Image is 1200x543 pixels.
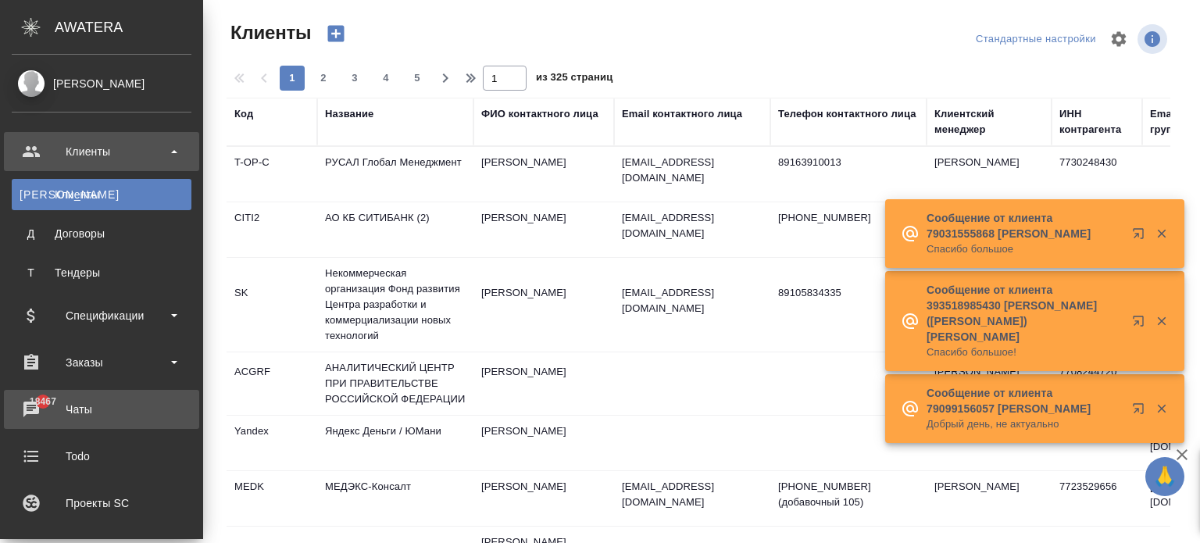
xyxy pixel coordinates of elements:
span: Клиенты [227,20,311,45]
td: [PERSON_NAME] [473,416,614,470]
a: ДДоговоры [12,218,191,249]
button: 4 [373,66,398,91]
p: 89163910013 [778,155,919,170]
p: [EMAIL_ADDRESS][DOMAIN_NAME] [622,285,762,316]
span: 18467 [20,394,66,409]
span: 5 [405,70,430,86]
a: Проекты SC [4,484,199,523]
div: Спецификации [12,304,191,327]
button: 3 [342,66,367,91]
span: 4 [373,70,398,86]
td: T-OP-C [227,147,317,202]
td: [PERSON_NAME] [473,356,614,411]
div: AWATERA [55,12,203,43]
p: [PHONE_NUMBER] [778,210,919,226]
span: 2 [311,70,336,86]
div: split button [972,27,1100,52]
p: Спасибо большое [927,241,1122,257]
p: Сообщение от клиента 79099156057 [PERSON_NAME] [927,385,1122,416]
div: Заказы [12,351,191,374]
td: АНАЛИТИЧЕСКИЙ ЦЕНТР ПРИ ПРАВИТЕЛЬСТВЕ РОССИЙСКОЙ ФЕДЕРАЦИИ [317,352,473,415]
button: Открыть в новой вкладке [1123,305,1160,343]
td: Яндекс Деньги / ЮМани [317,416,473,470]
div: ФИО контактного лица [481,106,598,122]
div: Договоры [20,226,184,241]
td: CITI2 [227,202,317,257]
button: Закрыть [1145,314,1177,328]
span: 3 [342,70,367,86]
p: 89105834335 [778,285,919,301]
span: из 325 страниц [536,68,612,91]
div: Телефон контактного лица [778,106,916,122]
td: [PERSON_NAME] [927,147,1052,202]
td: МЕДЭКС-Консалт [317,471,473,526]
div: Тендеры [20,265,184,280]
td: [PERSON_NAME] [473,471,614,526]
td: SK [227,277,317,332]
td: [PERSON_NAME] [473,147,614,202]
td: РУСАЛ Глобал Менеджмент [317,147,473,202]
p: [EMAIL_ADDRESS][DOMAIN_NAME] [622,210,762,241]
a: 18467Чаты [4,390,199,429]
td: Некоммерческая организация Фонд развития Центра разработки и коммерциализации новых технологий [317,258,473,352]
div: [PERSON_NAME] [12,75,191,92]
button: Открыть в новой вкладке [1123,218,1160,255]
td: 7730248430 [1052,147,1142,202]
a: ТТендеры [12,257,191,288]
button: 5 [405,66,430,91]
button: Закрыть [1145,227,1177,241]
td: Yandex [227,416,317,470]
button: Закрыть [1145,402,1177,416]
span: Настроить таблицу [1100,20,1137,58]
div: Название [325,106,373,122]
button: Создать [317,20,355,47]
p: [EMAIL_ADDRESS][DOMAIN_NAME] [622,155,762,186]
div: Код [234,106,253,122]
p: Сообщение от клиента 79031555868 [PERSON_NAME] [927,210,1122,241]
div: Клиентский менеджер [934,106,1044,138]
div: Чаты [12,398,191,421]
td: АО КБ СИТИБАНК (2) [317,202,473,257]
p: Сообщение от клиента 393518985430 [PERSON_NAME] ([PERSON_NAME]) [PERSON_NAME] [927,282,1122,345]
td: [PERSON_NAME] [473,202,614,257]
div: Email контактного лица [622,106,742,122]
a: [PERSON_NAME]Клиенты [12,179,191,210]
td: ACGRF [227,356,317,411]
p: [EMAIL_ADDRESS][DOMAIN_NAME] [622,479,762,510]
p: Спасибо большое! [927,345,1122,360]
div: Todo [12,445,191,468]
p: [PHONE_NUMBER] (добавочный 105) [778,479,919,510]
button: Открыть в новой вкладке [1123,393,1160,430]
div: Клиенты [20,187,184,202]
div: Проекты SC [12,491,191,515]
div: Клиенты [12,140,191,163]
a: Todo [4,437,199,476]
td: [PERSON_NAME] [473,277,614,332]
div: ИНН контрагента [1059,106,1134,138]
td: MEDK [227,471,317,526]
span: Посмотреть информацию [1137,24,1170,54]
button: 2 [311,66,336,91]
p: Добрый день, не актуально [927,416,1122,432]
